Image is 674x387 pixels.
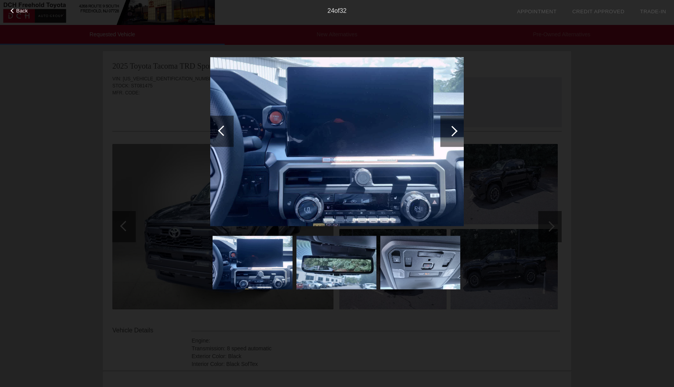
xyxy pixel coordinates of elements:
[340,7,347,14] span: 32
[328,7,335,14] span: 24
[296,236,376,289] img: 60a35a1f41a19d0417e99cd04637d9d7x.jpg
[572,9,624,14] a: Credit Approved
[16,8,28,14] span: Back
[210,57,464,226] img: eb756a05a4e968bfbf38d7008ca4ab31x.jpg
[517,9,557,14] a: Appointment
[380,236,460,289] img: 5b5fb348c9b669dd1be8d00a110b0f18x.jpg
[640,9,666,14] a: Trade-In
[213,236,293,289] img: eb756a05a4e968bfbf38d7008ca4ab31x.jpg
